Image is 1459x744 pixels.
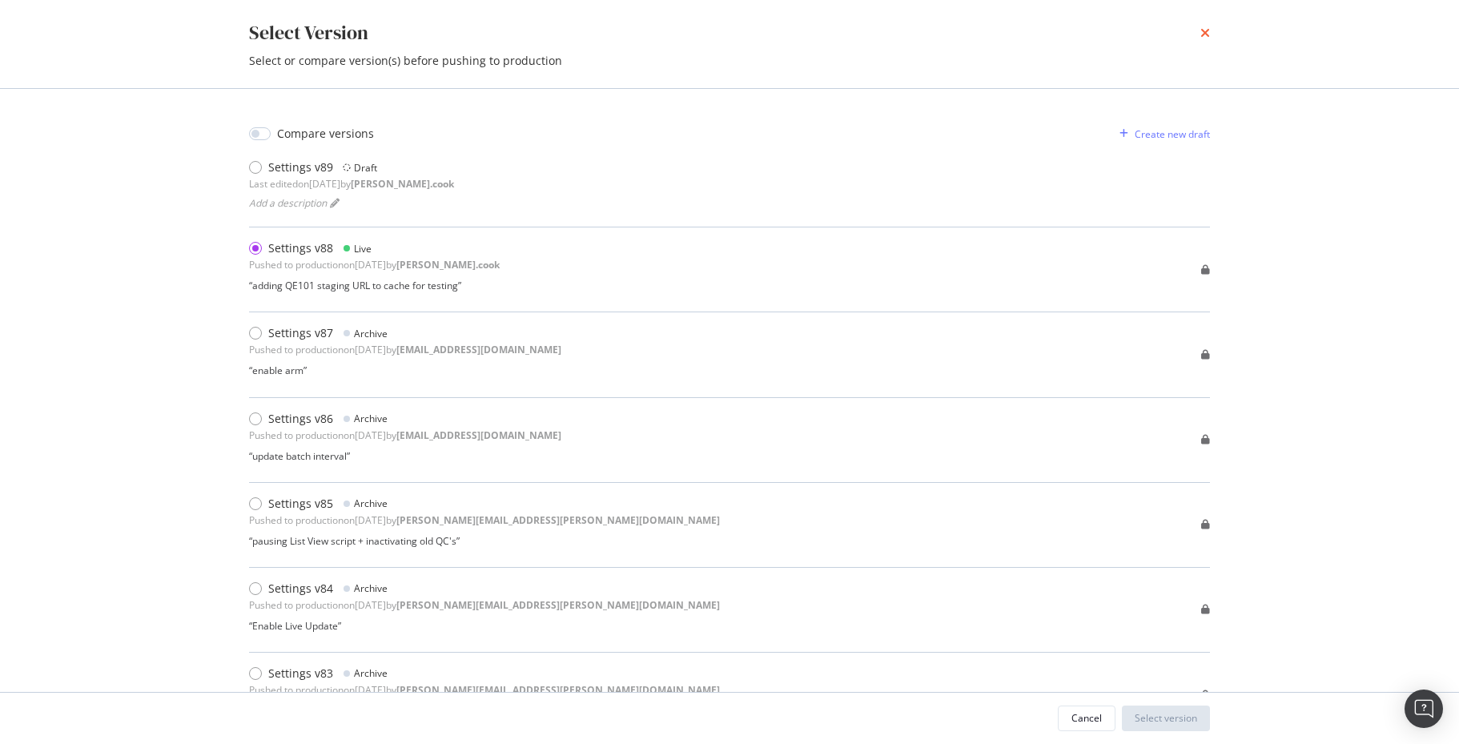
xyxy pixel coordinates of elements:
[268,159,333,175] div: Settings v89
[249,513,720,527] div: Pushed to production on [DATE] by
[354,666,388,680] div: Archive
[1113,121,1210,147] button: Create new draft
[249,364,561,377] div: “ enable arm ”
[249,53,1210,69] div: Select or compare version(s) before pushing to production
[354,161,377,175] div: Draft
[277,126,374,142] div: Compare versions
[249,177,454,191] div: Last edited on [DATE] by
[268,666,333,682] div: Settings v83
[396,343,561,356] b: [EMAIL_ADDRESS][DOMAIN_NAME]
[1200,19,1210,46] div: times
[268,496,333,512] div: Settings v85
[1405,690,1443,728] div: Open Intercom Messenger
[1071,711,1102,725] div: Cancel
[396,428,561,442] b: [EMAIL_ADDRESS][DOMAIN_NAME]
[354,327,388,340] div: Archive
[249,428,561,442] div: Pushed to production on [DATE] by
[249,598,720,612] div: Pushed to production on [DATE] by
[249,619,720,633] div: “ Enable Live Update ”
[249,258,500,271] div: Pushed to production on [DATE] by
[396,513,720,527] b: [PERSON_NAME][EMAIL_ADDRESS][PERSON_NAME][DOMAIN_NAME]
[396,683,720,697] b: [PERSON_NAME][EMAIL_ADDRESS][PERSON_NAME][DOMAIN_NAME]
[249,196,327,210] span: Add a description
[268,581,333,597] div: Settings v84
[249,449,561,463] div: “ update batch interval ”
[249,279,500,292] div: “ adding QE101 staging URL to cache for testing ”
[396,258,500,271] b: [PERSON_NAME].cook
[354,581,388,595] div: Archive
[249,343,561,356] div: Pushed to production on [DATE] by
[249,534,720,548] div: “ pausing List View script + inactivating old QC's ”
[396,598,720,612] b: [PERSON_NAME][EMAIL_ADDRESS][PERSON_NAME][DOMAIN_NAME]
[1058,706,1115,731] button: Cancel
[1122,706,1210,731] button: Select version
[268,411,333,427] div: Settings v86
[268,240,333,256] div: Settings v88
[351,177,454,191] b: [PERSON_NAME].cook
[1135,711,1197,725] div: Select version
[249,19,368,46] div: Select Version
[354,497,388,510] div: Archive
[1135,127,1210,141] div: Create new draft
[354,242,372,255] div: Live
[249,683,720,697] div: Pushed to production on [DATE] by
[268,325,333,341] div: Settings v87
[354,412,388,425] div: Archive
